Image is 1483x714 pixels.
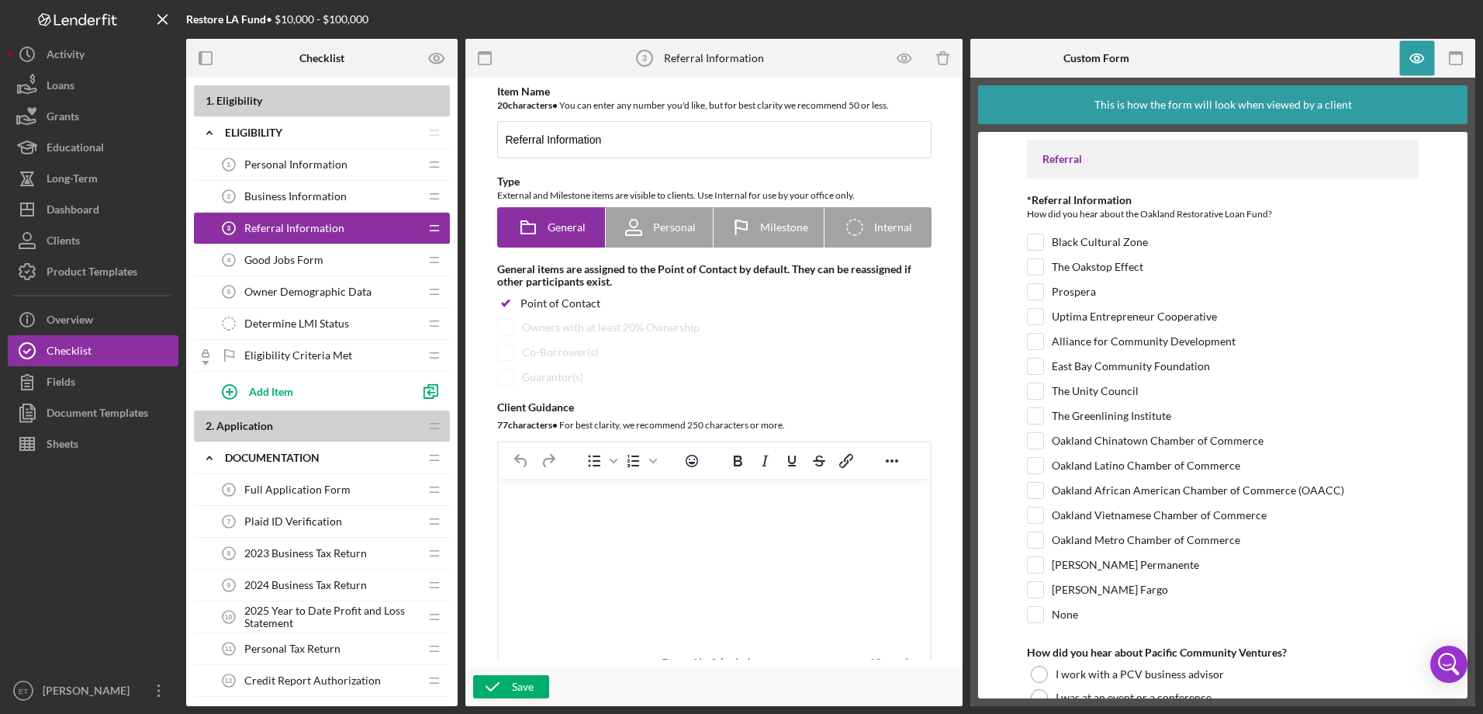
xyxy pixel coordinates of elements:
button: Undo [508,450,534,472]
span: Business Information [244,190,347,203]
button: Redo [535,450,562,472]
div: Activity [47,39,85,74]
button: Activity [8,39,178,70]
button: 13 words [869,657,914,669]
div: Document Templates [47,397,148,432]
tspan: 9 [227,581,231,589]
a: Product Templates [8,256,178,287]
div: Open Intercom Messenger [1430,646,1467,683]
a: Educational [8,132,178,163]
label: Uptima Entrepreneur Cooperative [1052,309,1217,324]
div: Referral Information [664,52,764,64]
button: Strikethrough [806,450,832,472]
div: Eligibility [225,127,419,139]
div: Type [497,175,932,188]
div: • $10,000 - $100,000 [186,13,368,26]
div: Save [512,675,534,698]
tspan: 4 [227,256,231,264]
div: How did you hear about the Oakland Restorative Loan Fund? [1027,206,1419,226]
a: Checklist [8,335,178,366]
label: The Unity Council [1052,383,1139,399]
div: [PERSON_NAME] [39,675,140,710]
button: Fields [8,366,178,397]
label: I was at an event or a conference [1056,691,1212,704]
div: Co-Borrower(s) [522,346,598,359]
button: Overview [8,304,178,335]
button: Insert/edit link [833,450,859,472]
label: Oakland Chinatown Chamber of Commerce [1052,433,1263,449]
button: Reveal or hide additional toolbar items [879,450,905,472]
button: Save [473,675,549,698]
span: Plaid ID Verification [244,515,342,528]
div: For best clarity, we recommend 250 characters or more. [497,418,932,433]
text: ET [19,687,28,695]
span: Internal [874,221,912,234]
label: The Greenlining Institute [1052,408,1171,424]
label: Black Cultural Zone [1052,234,1148,250]
div: Bullet list [581,450,620,472]
label: Oakland African American Chamber of Commerce (OAACC) [1052,483,1344,498]
label: Oakland Metro Chamber of Commerce [1052,532,1240,548]
div: External and Milestone items are visible to clients. Use Internal for use by your office only. [497,188,932,203]
div: Dashboard [47,194,99,229]
label: East Bay Community Foundation [1052,359,1210,374]
span: General [548,221,586,234]
button: Bold [724,450,751,472]
div: Long-Term [47,163,98,198]
span: Eligibility [216,94,262,107]
tspan: 6 [227,486,231,494]
button: Dashboard [8,194,178,225]
label: [PERSON_NAME] Fargo [1052,582,1168,598]
tspan: 12 [225,677,233,685]
button: Clients [8,225,178,256]
div: Grants [47,101,79,136]
button: Loans [8,70,178,101]
b: Checklist [299,52,344,64]
label: [PERSON_NAME] Permanente [1052,557,1199,573]
button: Document Templates [8,397,178,428]
tspan: 3 [227,224,231,232]
span: Personal [653,221,696,234]
label: Oakland Vietnamese Chamber of Commerce [1052,508,1267,523]
span: 1 . [206,94,214,107]
div: Numbered list [621,450,659,472]
div: Item Name [497,85,932,98]
span: Milestone [760,221,808,234]
div: Overview [47,304,93,339]
div: Documentation [225,452,419,464]
button: Underline [779,450,805,472]
div: Client Guidance [497,401,932,414]
span: Determine LMI Status [244,317,349,330]
button: ET[PERSON_NAME] [8,675,178,706]
div: Clients [47,225,80,260]
button: Sheets [8,428,178,459]
div: Guarantor(s) [522,371,583,383]
a: Grants [8,101,178,132]
label: Oakland Latino Chamber of Commerce [1052,458,1240,473]
span: Good Jobs Form [244,254,323,266]
tspan: 3 [642,54,647,63]
div: This is how the form will look when viewed by a client [1094,85,1352,124]
label: None [1052,607,1078,622]
span: Owner Demographic Data [244,286,372,298]
tspan: 11 [225,645,233,653]
b: 20 character s • [497,99,558,111]
tspan: 7 [227,518,231,525]
div: Loans [47,70,74,105]
div: How did you hear about Pacific Community Ventures? [1027,646,1419,659]
div: Sheets [47,428,78,463]
span: 2024 Business Tax Return [244,579,367,591]
button: Italic [752,450,778,472]
div: Press the Up and Down arrow keys to resize the editor. [914,653,930,672]
span: Full Application Form [244,484,351,496]
span: Eligibility Criteria Met [244,349,352,362]
div: You can enter any number you'd like, but for best clarity we recommend 50 or less. [497,98,932,113]
tspan: 1 [227,161,231,168]
a: Long-Term [8,163,178,194]
div: Referral [1042,153,1403,165]
tspan: 2 [227,192,231,200]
